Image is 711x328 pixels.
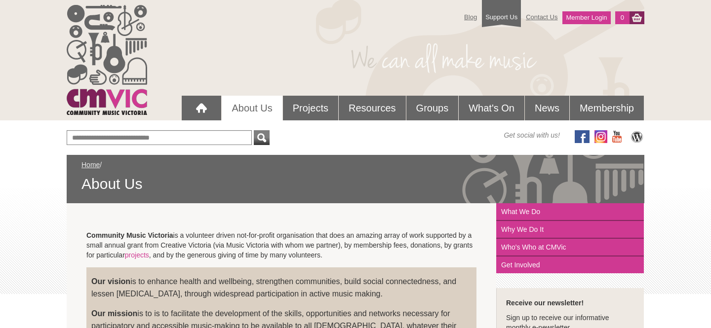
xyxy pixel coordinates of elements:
[570,96,644,120] a: Membership
[81,175,630,193] span: About Us
[594,130,607,143] img: icon-instagram.png
[496,256,644,273] a: Get Involved
[339,96,406,120] a: Resources
[86,231,173,239] strong: Community Music Victoria
[506,299,584,307] strong: Receive our newsletter!
[406,96,459,120] a: Groups
[525,96,569,120] a: News
[91,309,137,318] strong: Our mission
[81,160,630,193] div: /
[222,96,282,120] a: About Us
[91,277,130,286] strong: Our vision
[562,11,610,24] a: Member Login
[504,130,560,140] span: Get social with us!
[496,221,644,239] a: Why We Do It
[496,203,644,221] a: What We Do
[496,239,644,256] a: Who's Who at CMVic
[81,161,100,169] a: Home
[125,251,149,259] a: projects
[459,96,524,120] a: What's On
[91,275,472,300] p: is to enhance health and wellbeing, strengthen communities, build social connectedness, and lesse...
[615,11,630,24] a: 0
[459,8,482,26] a: Blog
[86,230,476,260] p: is a volunteer driven not-for-profit organisation that does an amazing array of work supported by...
[630,130,644,143] img: CMVic Blog
[521,8,562,26] a: Contact Us
[67,5,147,115] img: cmvic_logo.png
[283,96,338,120] a: Projects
